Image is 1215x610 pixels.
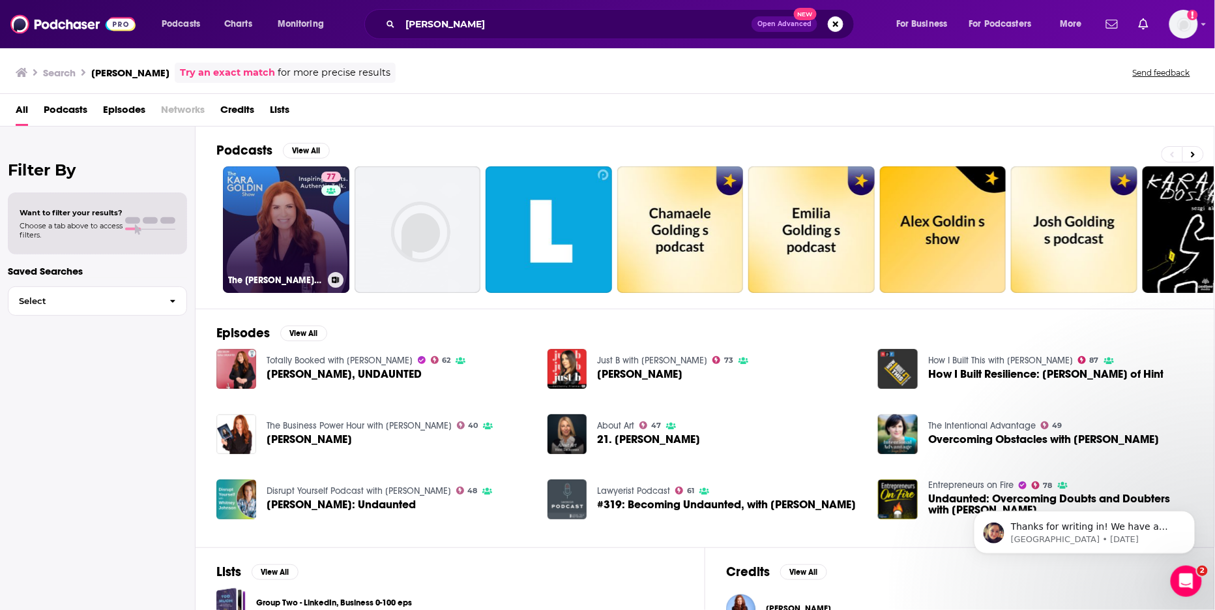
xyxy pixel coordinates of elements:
a: Try an exact match [180,65,275,80]
h2: Lists [216,564,241,580]
a: The Business Power Hour with Deb Krier [267,420,452,431]
a: 77 [321,172,341,182]
span: Want to filter your results? [20,208,123,217]
h3: Search [43,67,76,79]
input: Search podcasts, credits, & more... [400,14,752,35]
img: Kara Goldin [548,349,587,389]
a: 77The [PERSON_NAME] Show [223,166,349,293]
a: Kara Goldin [267,434,352,445]
img: Podchaser - Follow, Share and Rate Podcasts [10,12,136,37]
a: PodcastsView All [216,142,330,159]
a: 73 [712,356,733,364]
span: New [794,8,817,20]
a: Charts [216,14,260,35]
button: Show profile menu [1169,10,1198,38]
span: 2 [1197,566,1208,576]
h2: Episodes [216,325,270,341]
a: How I Built Resilience: Kara Goldin of Hint [928,369,1164,380]
span: Select [8,297,159,305]
img: Kara Goldin [216,414,256,454]
img: #319: Becoming Undaunted, with Kara Goldin [548,480,587,519]
a: The Intentional Advantage [928,420,1036,431]
a: Show notifications dropdown [1134,13,1154,35]
span: More [1060,15,1082,33]
span: 61 [687,488,694,494]
span: 47 [651,423,661,429]
span: [PERSON_NAME] [597,369,682,380]
a: Disrupt Yourself Podcast with Whitney Johnson [267,485,451,496]
a: Lists [270,99,289,126]
span: All [16,99,28,126]
span: 40 [468,423,478,429]
span: 21. [PERSON_NAME] [597,434,700,445]
img: How I Built Resilience: Kara Goldin of Hint [878,349,918,389]
span: 48 [467,488,477,494]
a: Kara Goldin: Undaunted [216,480,256,519]
img: 21. Kara Goldin [548,414,587,454]
span: Open Advanced [757,21,812,27]
span: Logged in as rowan.sullivan [1169,10,1198,38]
button: Select [8,286,187,316]
button: open menu [887,14,964,35]
h3: [PERSON_NAME] [91,67,169,79]
a: About Art [597,420,634,431]
a: 78 [1032,481,1053,489]
span: Overcoming Obstacles with [PERSON_NAME] [928,434,1159,445]
a: Kara Goldin [597,369,682,380]
span: [PERSON_NAME], UNDAUNTED [267,369,422,380]
a: How I Built This with Guy Raz [928,355,1073,366]
a: Kara Goldin: Undaunted [267,499,416,510]
button: open menu [961,14,1051,35]
span: for more precise results [278,65,390,80]
a: CreditsView All [726,564,827,580]
a: Overcoming Obstacles with Kara Goldin [928,434,1159,445]
button: Send feedback [1129,67,1194,78]
button: View All [283,143,330,159]
a: EpisodesView All [216,325,327,341]
button: Open AdvancedNew [752,16,817,32]
a: Credits [220,99,254,126]
a: 21. Kara Goldin [597,434,700,445]
span: Monitoring [278,15,324,33]
button: open menu [1051,14,1098,35]
img: Kara Goldin, UNDAUNTED [216,349,256,389]
a: Entrepreneurs on Fire [928,480,1014,491]
span: Networks [161,99,205,126]
span: 77 [327,171,336,184]
a: 49 [1041,421,1062,429]
a: Episodes [103,99,145,126]
a: 87 [1078,356,1099,364]
span: For Business [896,15,948,33]
a: 48 [456,487,478,495]
a: Group Two - LinkedIn, Business 0-100 eps [256,596,412,610]
img: Overcoming Obstacles with Kara Goldin [878,414,918,454]
span: Thanks for writing in! We have a video that can show you how to build and export a list: Podchase... [57,38,216,113]
img: Undaunted: Overcoming Doubts and Doubters with Kara Goldin [878,480,918,519]
a: Kara Goldin, UNDAUNTED [267,369,422,380]
a: Totally Booked with Zibby [267,355,413,366]
a: 62 [431,356,451,364]
a: Show notifications dropdown [1101,13,1123,35]
svg: Add a profile image [1188,10,1198,20]
span: How I Built Resilience: [PERSON_NAME] of Hint [928,369,1164,380]
a: 61 [675,487,694,495]
span: Undaunted: Overcoming Doubts and Doubters with [PERSON_NAME] [928,493,1193,515]
a: Podcasts [44,99,87,126]
h2: Filter By [8,160,187,179]
span: 73 [724,358,733,363]
h2: Podcasts [216,142,272,159]
img: User Profile [1169,10,1198,38]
